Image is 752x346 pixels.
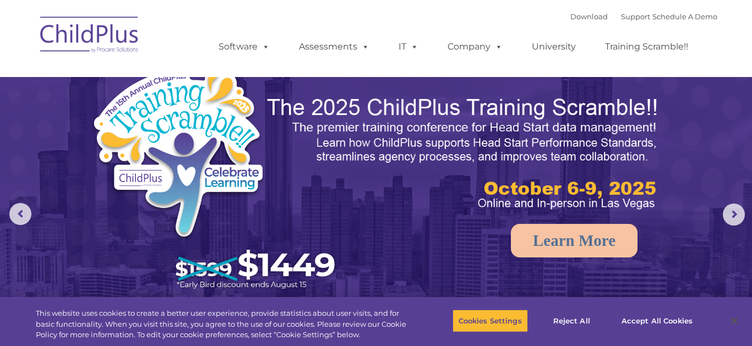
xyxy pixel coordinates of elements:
[521,36,587,58] a: University
[537,309,606,332] button: Reject All
[388,36,429,58] a: IT
[652,12,717,21] a: Schedule A Demo
[615,309,699,332] button: Accept All Cookies
[511,224,637,257] a: Learn More
[437,36,514,58] a: Company
[208,36,281,58] a: Software
[570,12,608,21] a: Download
[35,9,145,64] img: ChildPlus by Procare Solutions
[288,36,380,58] a: Assessments
[453,309,528,332] button: Cookies Settings
[594,36,699,58] a: Training Scramble!!
[722,309,746,333] button: Close
[621,12,650,21] a: Support
[570,12,717,21] font: |
[36,308,413,340] div: This website uses cookies to create a better user experience, provide statistics about user visit...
